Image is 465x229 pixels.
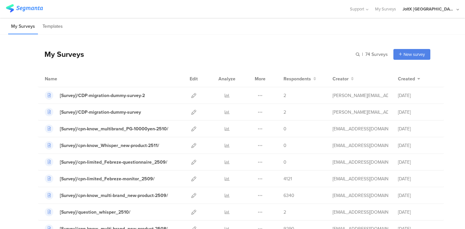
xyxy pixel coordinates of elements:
div: kumai.ik@pg.com [333,142,388,149]
div: [DATE] [398,125,437,132]
span: Created [398,75,415,82]
div: [DATE] [398,175,437,182]
img: segmanta logo [6,4,43,12]
a: [Survey]/cpn-know_multi-brand_new-product-2509/ [45,191,168,200]
li: My Surveys [8,19,38,34]
div: [Survey]/CDP-migration-dummy-survey [60,109,141,116]
div: [DATE] [398,192,437,199]
div: [Survey]/cpn-limited_Febreze-monitor_2509/ [60,175,155,182]
span: 6340 [284,192,294,199]
button: Respondents [284,75,316,82]
div: [Survey]/cpn-limited_Febreze-questionnaire_2509/ [60,159,167,166]
span: 0 [284,142,286,149]
div: kumai.ik@pg.com [333,192,388,199]
div: kumai.ik@pg.com [333,209,388,216]
div: [DATE] [398,142,437,149]
a: [Survey]/cpn-know_Whisper_new-product-2511/ [45,141,159,150]
span: 2 [284,92,286,99]
div: Analyze [217,71,237,87]
a: [Survey]/question_whisper_2510/ [45,208,130,216]
a: [Survey]/CDP-migration-dummy-survey-2 [45,91,145,100]
button: Creator [333,75,354,82]
button: Created [398,75,420,82]
span: 4121 [284,175,292,182]
div: [DATE] [398,92,437,99]
div: [Survey]/cpn-know_multibrand_PG-10000yen-2510/ [60,125,168,132]
div: More [253,71,267,87]
div: kumai.ik@pg.com [333,175,388,182]
div: Edit [187,71,201,87]
span: 0 [284,159,286,166]
div: [DATE] [398,159,437,166]
span: | [361,51,364,58]
div: [DATE] [398,209,437,216]
span: 2 [284,109,286,116]
a: [Survey]/CDP-migration-dummy-survey [45,108,141,116]
div: kumai.ik@pg.com [333,159,388,166]
div: JoltX [GEOGRAPHIC_DATA] [403,6,455,12]
span: Creator [333,75,349,82]
span: New survey [404,51,425,57]
div: Name [45,75,84,82]
div: [Survey]/CDP-migration-dummy-survey-2 [60,92,145,99]
div: praharaj.sp.1@pg.com [333,109,388,116]
div: [Survey]/cpn-know_Whisper_new-product-2511/ [60,142,159,149]
span: Support [350,6,364,12]
a: [Survey]/cpn-limited_Febreze-questionnaire_2509/ [45,158,167,166]
li: Templates [40,19,66,34]
div: [Survey]/cpn-know_multi-brand_new-product-2509/ [60,192,168,199]
a: [Survey]/cpn-know_multibrand_PG-10000yen-2510/ [45,124,168,133]
div: [Survey]/question_whisper_2510/ [60,209,130,216]
a: [Survey]/cpn-limited_Febreze-monitor_2509/ [45,174,155,183]
span: 0 [284,125,286,132]
span: 74 Surveys [365,51,388,58]
span: 2 [284,209,286,216]
div: praharaj.sp.1@pg.com [333,92,388,99]
div: kumai.ik@pg.com [333,125,388,132]
div: My Surveys [38,49,84,60]
div: [DATE] [398,109,437,116]
span: Respondents [284,75,311,82]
